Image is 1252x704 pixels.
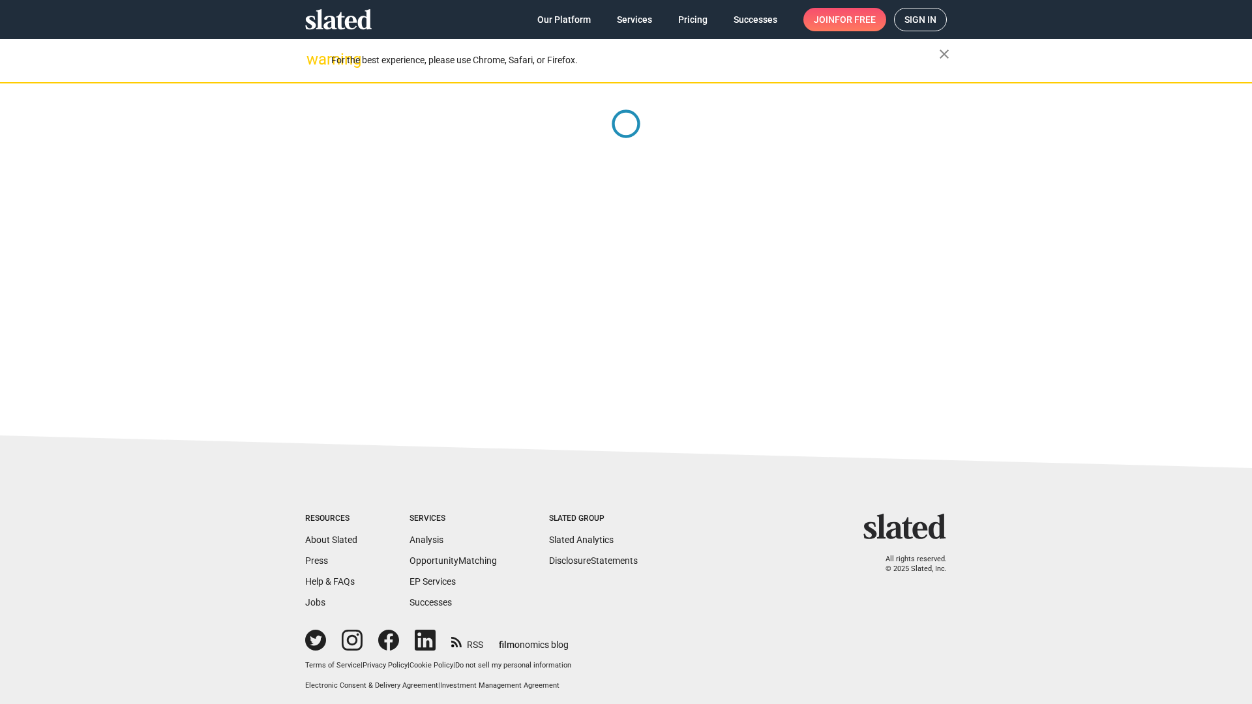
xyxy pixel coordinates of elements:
[410,576,456,587] a: EP Services
[305,555,328,566] a: Press
[936,46,952,62] mat-icon: close
[549,514,638,524] div: Slated Group
[455,661,571,671] button: Do not sell my personal information
[410,661,453,669] a: Cookie Policy
[451,631,483,651] a: RSS
[305,535,357,545] a: About Slated
[803,8,886,31] a: Joinfor free
[331,51,939,69] div: For the best experience, please use Chrome, Safari, or Firefox.
[408,661,410,669] span: |
[814,8,876,31] span: Join
[410,514,497,524] div: Services
[363,661,408,669] a: Privacy Policy
[410,535,443,545] a: Analysis
[499,628,569,651] a: filmonomics blog
[305,576,355,587] a: Help & FAQs
[549,555,638,566] a: DisclosureStatements
[668,8,718,31] a: Pricing
[606,8,663,31] a: Services
[723,8,788,31] a: Successes
[305,514,357,524] div: Resources
[305,681,438,690] a: Electronic Consent & Delivery Agreement
[410,597,452,608] a: Successes
[872,555,947,574] p: All rights reserved. © 2025 Slated, Inc.
[678,8,708,31] span: Pricing
[361,661,363,669] span: |
[527,8,601,31] a: Our Platform
[734,8,777,31] span: Successes
[894,8,947,31] a: Sign in
[537,8,591,31] span: Our Platform
[499,639,514,650] span: film
[440,681,559,690] a: Investment Management Agreement
[306,51,322,67] mat-icon: warning
[410,555,497,566] a: OpportunityMatching
[305,597,325,608] a: Jobs
[835,8,876,31] span: for free
[305,661,361,669] a: Terms of Service
[904,8,936,31] span: Sign in
[453,661,455,669] span: |
[617,8,652,31] span: Services
[438,681,440,690] span: |
[549,535,614,545] a: Slated Analytics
